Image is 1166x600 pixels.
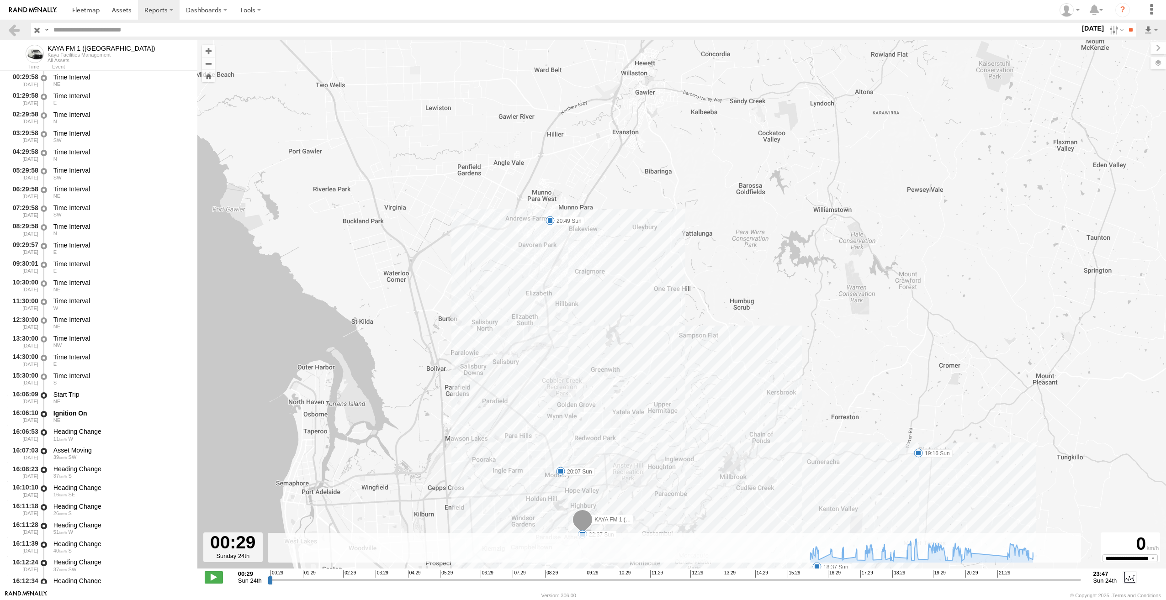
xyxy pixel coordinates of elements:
[53,156,57,162] span: Heading: 349
[650,570,663,578] span: 11:29
[53,484,189,492] div: Heading Change
[7,109,39,126] div: 02:29:58 [DATE]
[53,529,67,535] span: 51
[53,212,62,217] span: Heading: 247
[53,119,57,124] span: Heading: 347
[69,492,75,497] span: Heading: 155
[53,100,57,105] span: Heading: 72
[238,570,262,577] strong: 00:29
[755,570,768,578] span: 14:29
[1143,23,1159,37] label: Export results as...
[202,57,215,70] button: Zoom out
[53,260,189,268] div: Time Interval
[7,221,39,238] div: 08:29:58 [DATE]
[5,591,47,600] a: Visit our Website
[53,372,189,380] div: Time Interval
[7,277,39,294] div: 10:30:00 [DATE]
[1080,23,1106,33] label: [DATE]
[303,570,316,578] span: 01:29
[7,333,39,350] div: 13:30:00 [DATE]
[860,570,873,578] span: 17:29
[1115,3,1130,17] i: ?
[1070,593,1161,598] div: © Copyright 2025 -
[7,240,39,257] div: 09:29:57 [DATE]
[7,408,39,425] div: 16:06:10 [DATE]
[53,409,189,417] div: Ignition On
[53,175,62,180] span: Heading: 218
[53,540,189,548] div: Heading Change
[7,538,39,555] div: 16:11:39 [DATE]
[817,563,851,571] label: 18:37 Sun
[7,557,39,574] div: 16:12:24 [DATE]
[69,529,73,535] span: Heading: 267
[53,427,189,436] div: Heading Change
[53,166,189,174] div: Time Interval
[238,577,262,584] span: Sun 24th Aug 2025
[1093,570,1117,577] strong: 23:47
[7,202,39,219] div: 07:29:58 [DATE]
[53,558,189,566] div: Heading Change
[69,511,72,516] span: Heading: 196
[202,70,215,82] button: Zoom Home
[7,370,39,387] div: 15:30:00 [DATE]
[53,473,67,479] span: 37
[965,570,978,578] span: 20:29
[202,45,215,57] button: Zoom in
[53,287,60,292] span: Heading: 57
[69,436,73,442] span: Heading: 272
[997,570,1010,578] span: 21:29
[53,502,189,511] div: Heading Change
[53,380,57,385] span: Heading: 191
[53,231,57,236] span: Heading: 359
[53,334,189,342] div: Time Interval
[561,468,595,476] label: 20:07 Sun
[53,137,62,143] span: Heading: 229
[7,482,39,499] div: 16:10:10 [DATE]
[7,576,39,593] div: 16:12:34 [DATE]
[618,570,631,578] span: 10:29
[1106,23,1125,37] label: Search Filter Options
[7,314,39,331] div: 12:30:00 [DATE]
[541,593,576,598] div: Version: 306.00
[7,72,39,89] div: 00:29:58 [DATE]
[53,193,60,199] span: Heading: 43
[7,520,39,537] div: 16:11:28 [DATE]
[1093,577,1117,584] span: Sun 24th Aug 2025
[7,23,21,37] a: Back to previous Page
[594,516,684,523] span: KAYA FM 1 ([GEOGRAPHIC_DATA])
[69,473,72,479] span: Heading: 191
[69,548,72,553] span: Heading: 175
[7,90,39,107] div: 01:29:58 [DATE]
[52,65,197,69] div: Event
[53,353,189,361] div: Time Interval
[7,184,39,200] div: 06:29:58 [DATE]
[7,501,39,518] div: 16:11:18 [DATE]
[53,465,189,473] div: Heading Change
[7,463,39,480] div: 16:08:23 [DATE]
[918,449,953,458] label: 19:16 Sun
[53,111,189,119] div: Time Interval
[48,58,155,63] div: All Assets
[53,342,62,348] span: Heading: 314
[53,361,57,367] span: Heading: 111
[440,570,453,578] span: 05:29
[545,570,558,578] span: 08:29
[583,531,617,539] label: 22:37 Sun
[53,577,189,585] div: Heading Change
[53,279,189,287] div: Time Interval
[513,570,525,578] span: 07:29
[7,426,39,443] div: 16:06:53 [DATE]
[53,316,189,324] div: Time Interval
[53,222,189,231] div: Time Interval
[53,521,189,529] div: Heading Change
[270,570,283,578] span: 00:29
[7,165,39,182] div: 05:29:58 [DATE]
[53,436,67,442] span: 11
[53,204,189,212] div: Time Interval
[7,296,39,313] div: 11:30:00 [DATE]
[53,129,189,137] div: Time Interval
[7,147,39,163] div: 04:29:58 [DATE]
[690,570,703,578] span: 12:29
[933,570,946,578] span: 19:29
[53,492,67,497] span: 16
